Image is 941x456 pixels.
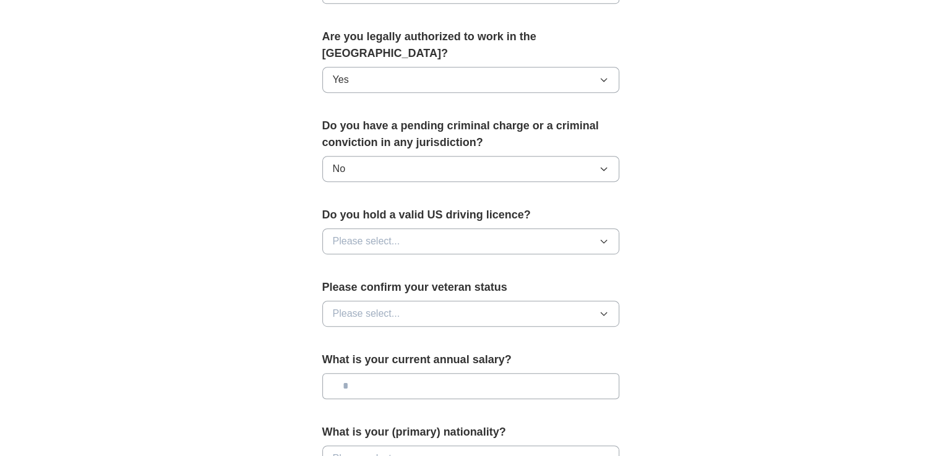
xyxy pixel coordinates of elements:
[322,207,619,223] label: Do you hold a valid US driving licence?
[322,351,619,368] label: What is your current annual salary?
[333,72,349,87] span: Yes
[322,156,619,182] button: No
[322,301,619,327] button: Please select...
[333,234,400,249] span: Please select...
[322,279,619,296] label: Please confirm your veteran status
[322,67,619,93] button: Yes
[322,118,619,151] label: Do you have a pending criminal charge or a criminal conviction in any jurisdiction?
[333,161,345,176] span: No
[333,306,400,321] span: Please select...
[322,28,619,62] label: Are you legally authorized to work in the [GEOGRAPHIC_DATA]?
[322,228,619,254] button: Please select...
[322,424,619,441] label: What is your (primary) nationality?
